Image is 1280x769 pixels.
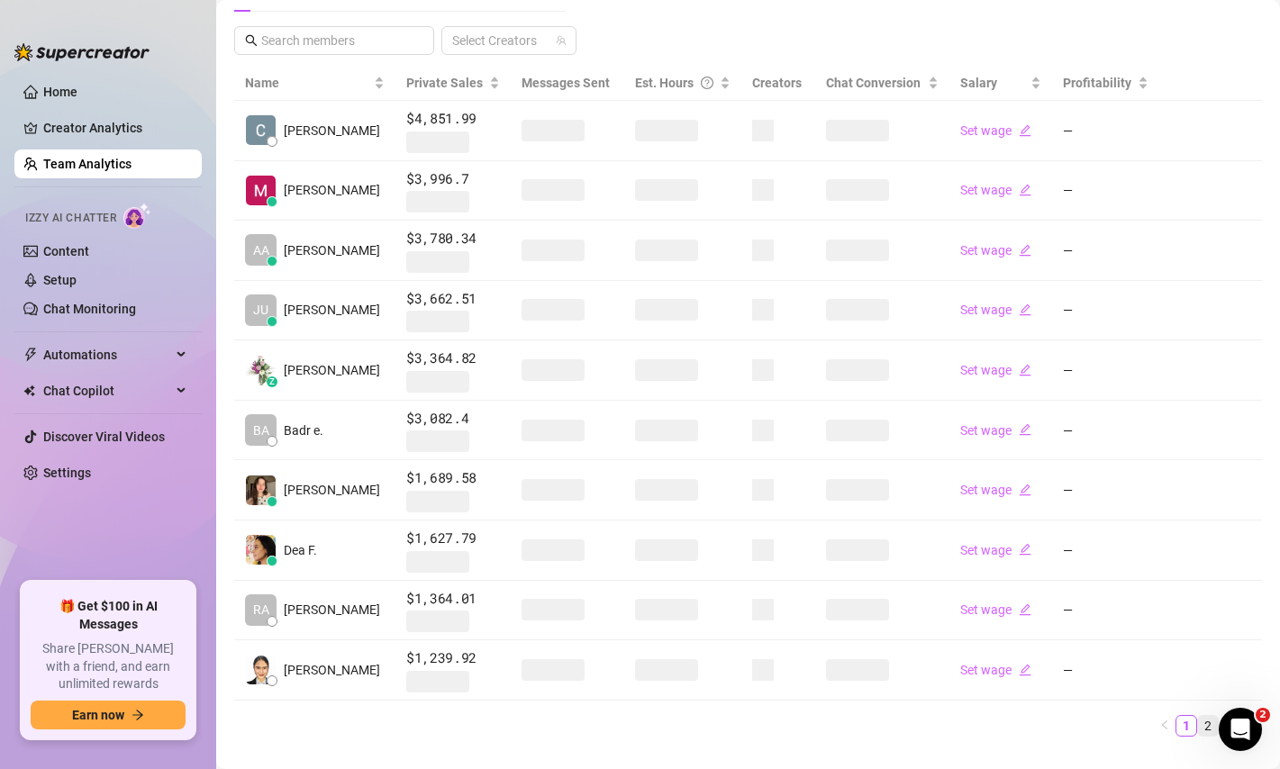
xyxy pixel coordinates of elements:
[267,376,277,387] div: z
[31,598,186,633] span: 🎁 Get $100 in AI Messages
[406,288,500,310] span: $3,662.51
[960,602,1031,617] a: Set wageedit
[25,210,116,227] span: Izzy AI Chatter
[1052,460,1159,520] td: —
[246,475,276,505] img: Júlia Nicodemos
[253,421,269,440] span: BA
[123,203,151,229] img: AI Chatter
[1198,716,1218,736] a: 2
[406,228,500,249] span: $3,780.34
[1019,244,1031,257] span: edit
[406,108,500,130] span: $4,851.99
[31,701,186,729] button: Earn nowarrow-right
[406,348,500,369] span: $3,364.82
[1052,581,1159,641] td: —
[1052,221,1159,281] td: —
[284,180,380,200] span: [PERSON_NAME]
[132,709,144,721] span: arrow-right
[23,384,35,397] img: Chat Copilot
[960,183,1031,197] a: Set wageedit
[72,708,124,722] span: Earn now
[556,35,567,46] span: team
[43,430,165,444] a: Discover Viral Videos
[234,66,395,101] th: Name
[43,273,77,287] a: Setup
[406,588,500,610] span: $1,364.01
[284,121,380,140] span: [PERSON_NAME]
[1052,340,1159,401] td: —
[960,423,1031,438] a: Set wageedit
[253,300,268,320] span: JU
[960,483,1031,497] a: Set wageedit
[1176,715,1197,737] li: 1
[960,123,1031,138] a: Set wageedit
[960,363,1031,377] a: Set wageedit
[1052,640,1159,701] td: —
[1019,124,1031,137] span: edit
[43,376,171,405] span: Chat Copilot
[406,76,483,90] span: Private Sales
[245,34,258,47] span: search
[1052,520,1159,581] td: —
[1052,401,1159,461] td: —
[43,157,132,171] a: Team Analytics
[284,480,380,500] span: [PERSON_NAME]
[1052,281,1159,341] td: —
[1176,716,1196,736] a: 1
[43,244,89,258] a: Content
[1019,603,1031,616] span: edit
[284,600,380,620] span: [PERSON_NAME]
[43,466,91,480] a: Settings
[246,356,276,385] img: Tia Rocky
[31,640,186,693] span: Share [PERSON_NAME] with a friend, and earn unlimited rewards
[43,85,77,99] a: Home
[1063,76,1131,90] span: Profitability
[284,421,323,440] span: Badr e.
[406,647,500,669] span: $1,239.92
[284,360,380,380] span: [PERSON_NAME]
[245,73,370,93] span: Name
[253,600,269,620] span: RA
[284,540,317,560] span: Dea F.
[1052,101,1159,161] td: —
[960,303,1031,317] a: Set wageedit
[1019,664,1031,676] span: edit
[246,535,276,565] img: Dea Fonseca
[246,655,276,684] img: Janezah Pasaylo
[960,543,1031,557] a: Set wageedit
[826,76,921,90] span: Chat Conversion
[253,240,269,260] span: AA
[741,66,814,101] th: Creators
[1154,715,1176,737] li: Previous Page
[246,176,276,205] img: Mari Valencia
[960,76,997,90] span: Salary
[43,113,187,142] a: Creator Analytics
[406,528,500,549] span: $1,627.79
[1052,161,1159,222] td: —
[1219,708,1262,751] iframe: Intercom live chat
[23,348,38,362] span: thunderbolt
[635,73,717,93] div: Est. Hours
[14,43,150,61] img: logo-BBDzfeDw.svg
[1019,484,1031,496] span: edit
[406,408,500,430] span: $3,082.4
[1256,708,1270,722] span: 2
[43,340,171,369] span: Automations
[406,467,500,489] span: $1,689.58
[246,115,276,145] img: Chasemarl Caban…
[701,73,713,93] span: question-circle
[522,76,610,90] span: Messages Sent
[960,243,1031,258] a: Set wageedit
[284,300,380,320] span: [PERSON_NAME]
[1019,364,1031,376] span: edit
[406,168,500,190] span: $3,996.7
[43,302,136,316] a: Chat Monitoring
[284,240,380,260] span: [PERSON_NAME]
[1019,303,1031,316] span: edit
[261,31,409,50] input: Search members
[1159,719,1170,730] span: left
[960,663,1031,677] a: Set wageedit
[1019,184,1031,196] span: edit
[1154,715,1176,737] button: left
[284,660,380,680] span: [PERSON_NAME]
